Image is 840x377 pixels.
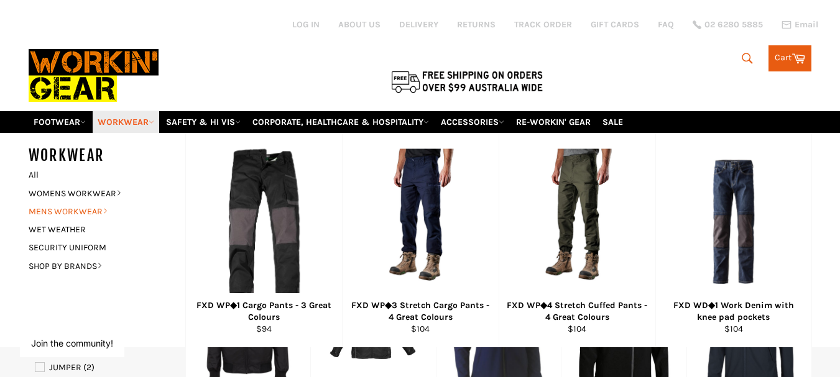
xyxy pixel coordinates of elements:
a: ABOUT US [338,19,381,30]
span: Email [795,20,818,29]
a: SECURITY UNIFORM [22,238,173,257]
h5: WORKWEAR [29,145,185,166]
a: FXD WP◆4 Stretch Cuffed Pants - 4 Great Colours - Workin' Gear FXD WP◆4 Stretch Cuffed Pants - 4 ... [499,133,655,347]
a: WORKWEAR [93,111,159,133]
div: $104 [350,323,491,335]
a: FAQ [658,19,674,30]
a: GIFT CARDS [591,19,639,30]
img: Flat $9.95 shipping Australia wide [389,68,545,94]
img: FXD WD◆1 Work Denim with knee pad pockets - Workin' Gear [672,160,796,284]
a: MENS WORKWEAR [22,202,173,220]
a: Email [782,20,818,30]
img: FXD WP◆4 Stretch Cuffed Pants - 4 Great Colours - Workin' Gear [528,148,626,294]
a: CORPORATE, HEALTHCARE & HOSPITALITY [247,111,434,133]
div: $104 [507,323,647,335]
div: FXD WP◆3 Stretch Cargo Pants - 4 Great Colours [350,299,491,324]
a: RE-WORKIN' GEAR [511,111,596,133]
a: WET WEATHER [22,220,173,238]
a: Cart [768,45,811,71]
div: $94 [193,323,334,335]
a: DELIVERY [399,19,438,30]
span: (2) [83,362,95,373]
a: WOMENS WORKWEAR [22,184,173,202]
span: JUMPER [49,362,81,373]
a: Log in [292,19,320,30]
button: Join the community! [31,338,113,348]
a: SAFETY & HI VIS [161,111,246,133]
a: SALE [598,111,628,133]
span: 02 6280 5885 [704,20,763,29]
img: Workin Gear leaders in Workwear, Safety Boots, PPE, Uniforms. Australia's No.1 in Workwear [29,40,159,111]
a: FXD WP◆3 Stretch Cargo Pants - 4 Great Colours - Workin' Gear FXD WP◆3 Stretch Cargo Pants - 4 Gr... [342,133,499,347]
a: 02 6280 5885 [693,20,763,29]
div: FXD WD◆1 Work Denim with knee pad pockets [663,299,803,324]
a: FXD WD◆1 Work Denim with knee pad pockets - Workin' Gear FXD WD◆1 Work Denim with knee pad pocket... [655,133,812,347]
a: TRACK ORDER [514,19,572,30]
img: FXD WP◆3 Stretch Cargo Pants - 4 Great Colours - Workin' Gear [372,148,469,294]
a: FXD WP◆1 Cargo Pants - 4 Great Colours - Workin' Gear FXD WP◆1 Cargo Pants - 3 Great Colours $94 [185,133,342,347]
div: $104 [663,323,803,335]
a: JUMPER [35,361,179,375]
a: ACCESSORIES [436,111,509,133]
div: FXD WP◆4 Stretch Cuffed Pants - 4 Great Colours [507,299,647,324]
img: FXD WP◆1 Cargo Pants - 4 Great Colours - Workin' Gear [224,148,303,294]
a: SHOP BY BRANDS [22,257,173,275]
a: FOOTWEAR [29,111,91,133]
a: All [22,166,185,184]
a: RETURNS [457,19,496,30]
div: FXD WP◆1 Cargo Pants - 3 Great Colours [193,299,334,324]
